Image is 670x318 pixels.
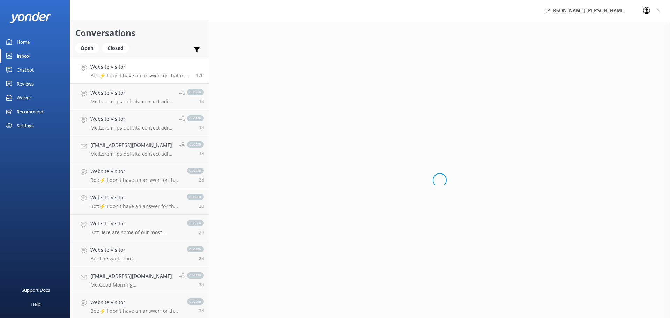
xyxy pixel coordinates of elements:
div: Home [17,35,30,49]
span: closed [187,168,204,174]
span: closed [187,115,204,121]
a: [EMAIL_ADDRESS][DOMAIN_NAME]Me:Good Morning [PERSON_NAME], Thank you for your inquiry the option ... [70,267,209,293]
p: Me: Lorem ips dol sita consect adipi elitseddoeius te inc Utla Etdolo Magnaali Enim. Admi veni qu... [90,125,174,131]
a: Website VisitorMe:Lorem ips dol sita consect adipi elitseddoeius te inc Utla Etdolo Magnaali Enim... [70,84,209,110]
a: Website VisitorBot:Here are some of our most popular trips: - Our most popular multiday trip is t... [70,215,209,241]
h4: Website Visitor [90,89,174,97]
div: Closed [102,43,129,53]
span: 10:38am 15-Aug-2025 (UTC +12:00) Pacific/Auckland [199,125,204,131]
p: Bot: The walk from [GEOGRAPHIC_DATA] to [GEOGRAPHIC_DATA] takes approximately 1.5 hours via the h... [90,256,180,262]
span: closed [187,141,204,148]
span: 06:41am 14-Aug-2025 (UTC +12:00) Pacific/Auckland [199,203,204,209]
img: yonder-white-logo.png [10,12,51,23]
p: Bot: ⚡ I don't have an answer for that in my knowledge base. Please try and rephrase your questio... [90,73,191,79]
span: 09:15pm 15-Aug-2025 (UTC +12:00) Pacific/Auckland [196,72,204,78]
div: Recommend [17,105,43,119]
p: Me: Lorem ips dol sita consect adipi elitseddoeius te inc Utla Etdolo Magnaali Enim. Adm ve qui n... [90,98,174,105]
div: Open [75,43,99,53]
span: 10:37am 15-Aug-2025 (UTC +12:00) Pacific/Auckland [199,151,204,157]
p: Bot: ⚡ I don't have an answer for that in my knowledge base. Please try and rephrase your questio... [90,177,180,183]
div: Reviews [17,77,33,91]
p: Bot: Here are some of our most popular trips: - Our most popular multiday trip is the 3-Day Kayak... [90,229,180,236]
a: Website VisitorBot:⚡ I don't have an answer for that in my knowledge base. Please try and rephras... [70,58,209,84]
div: Help [31,297,40,311]
p: Me: Lorem ips dol sita consect adipi elitseddoeius te inc Utla Etdolo Magnaali Enim. Ad minimve q... [90,151,174,157]
p: Me: Good Morning [PERSON_NAME], Thank you for your inquiry the option 10 walk Pioneer plus trail ... [90,282,174,288]
div: Chatbot [17,63,34,77]
div: Support Docs [22,283,50,297]
h4: [EMAIL_ADDRESS][DOMAIN_NAME] [90,272,174,280]
div: Inbox [17,49,30,63]
a: Closed [102,44,132,52]
h4: Website Visitor [90,194,180,201]
span: 10:39am 15-Aug-2025 (UTC +12:00) Pacific/Auckland [199,98,204,104]
h2: Conversations [75,26,204,39]
h4: Website Visitor [90,63,191,71]
span: 09:42am 13-Aug-2025 (UTC +12:00) Pacific/Auckland [199,282,204,288]
h4: Website Visitor [90,168,180,175]
h4: Website Visitor [90,115,174,123]
a: Website VisitorBot:⚡ I don't have an answer for that in my knowledge base. Please try and rephras... [70,162,209,188]
span: 09:10pm 13-Aug-2025 (UTC +12:00) Pacific/Auckland [199,229,204,235]
a: Website VisitorBot:⚡ I don't have an answer for that in my knowledge base. Please try and rephras... [70,188,209,215]
div: Waiver [17,91,31,105]
a: [EMAIL_ADDRESS][DOMAIN_NAME]Me:Lorem ips dol sita consect adipi elitseddoeius te inc Utla Etdolo ... [70,136,209,162]
span: closed [187,89,204,95]
span: closed [187,246,204,252]
span: 09:14am 13-Aug-2025 (UTC +12:00) Pacific/Auckland [199,308,204,314]
h4: Website Visitor [90,298,180,306]
span: closed [187,272,204,279]
h4: [EMAIL_ADDRESS][DOMAIN_NAME] [90,141,174,149]
span: closed [187,220,204,226]
p: Bot: ⚡ I don't have an answer for that in my knowledge base. Please try and rephrase your questio... [90,308,180,314]
a: Website VisitorMe:Lorem ips dol sita consect adipi elitseddoeius te inc Utla Etdolo Magnaali Enim... [70,110,209,136]
p: Bot: ⚡ I don't have an answer for that in my knowledge base. Please try and rephrase your questio... [90,203,180,209]
a: Open [75,44,102,52]
span: closed [187,194,204,200]
span: closed [187,298,204,305]
span: 08:48am 14-Aug-2025 (UTC +12:00) Pacific/Auckland [199,177,204,183]
a: Website VisitorBot:The walk from [GEOGRAPHIC_DATA] to [GEOGRAPHIC_DATA] takes approximately 1.5 h... [70,241,209,267]
h4: Website Visitor [90,220,180,228]
div: Settings [17,119,33,133]
h4: Website Visitor [90,246,180,254]
span: 03:46pm 13-Aug-2025 (UTC +12:00) Pacific/Auckland [199,256,204,261]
